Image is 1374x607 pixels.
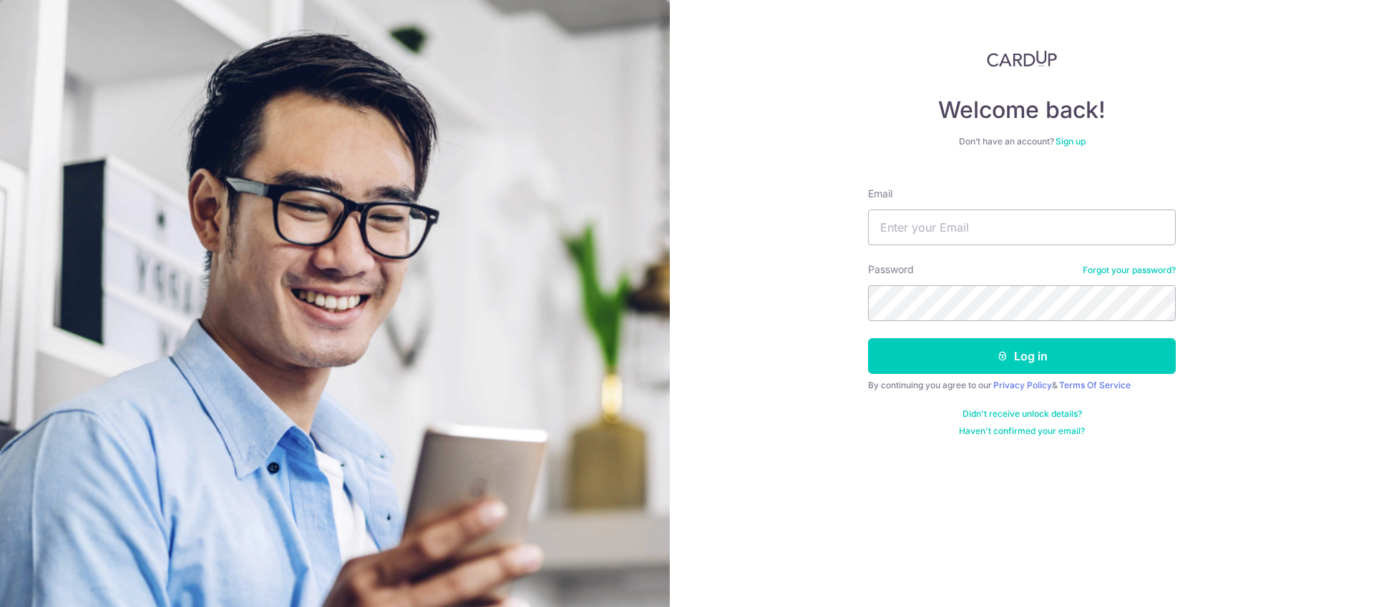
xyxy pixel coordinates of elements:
img: CardUp Logo [987,50,1057,67]
div: By continuing you agree to our & [868,380,1176,391]
button: Log in [868,338,1176,374]
h4: Welcome back! [868,96,1176,124]
input: Enter your Email [868,209,1176,245]
a: Didn't receive unlock details? [963,408,1082,420]
label: Password [868,262,914,277]
a: Privacy Policy [993,380,1052,390]
a: Haven't confirmed your email? [959,425,1085,437]
a: Terms Of Service [1059,380,1131,390]
a: Sign up [1056,136,1086,147]
a: Forgot your password? [1083,265,1176,276]
div: Don’t have an account? [868,136,1176,147]
label: Email [868,187,892,201]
